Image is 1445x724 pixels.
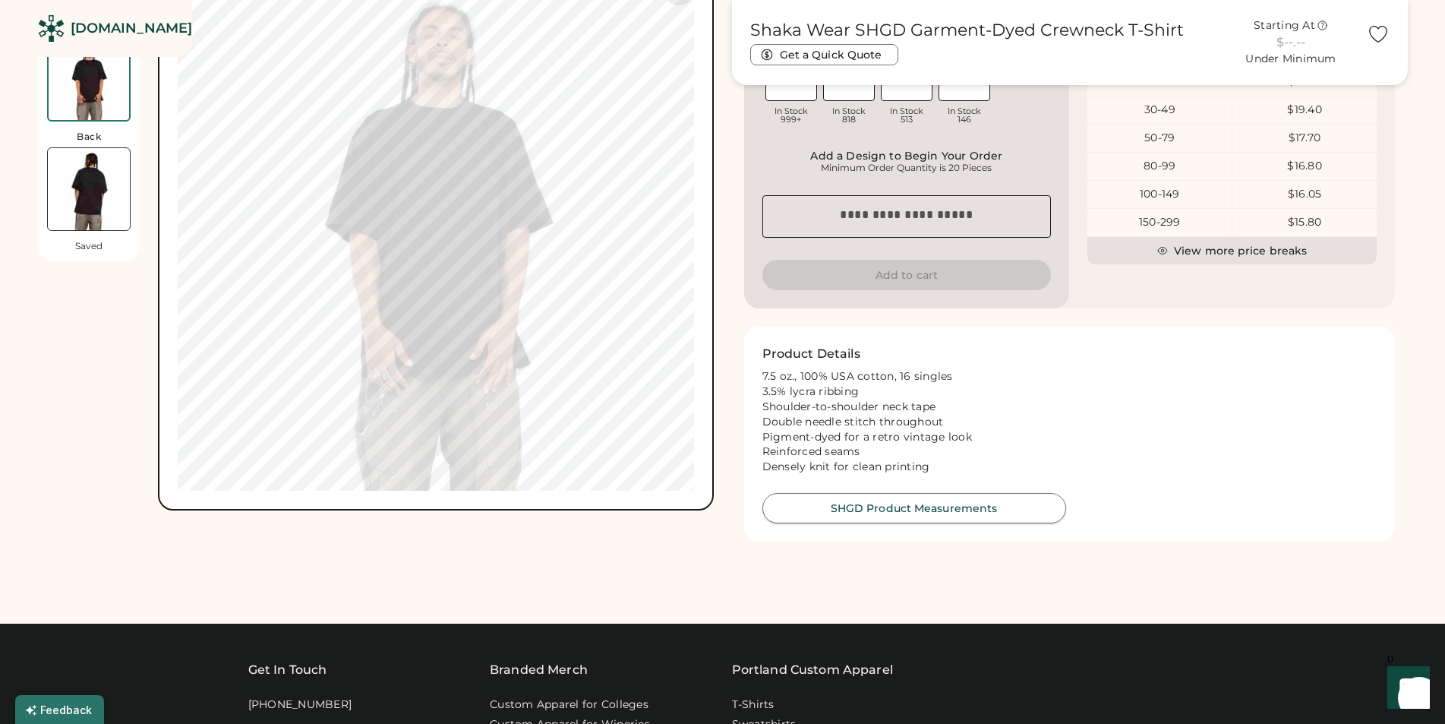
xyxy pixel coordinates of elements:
div: Under Minimum [1245,52,1336,67]
div: $17.70 [1232,131,1377,146]
img: Shaka Wear SHGD Black Back Thumbnail [48,148,130,230]
button: Add to cart [762,260,1052,290]
a: T-Shirts [732,697,775,713]
div: Saved [75,240,103,252]
div: 150-299 [1087,215,1232,230]
div: Get In Touch [248,661,327,679]
div: $16.80 [1232,159,1377,174]
div: $--.-- [1225,33,1358,52]
h1: Shaka Wear SHGD Garment-Dyed Crewneck T-Shirt [750,20,1184,41]
div: $15.80 [1232,215,1377,230]
div: Starting At [1254,18,1315,33]
iframe: Front Chat [1373,656,1438,721]
button: Get a Quick Quote [750,44,898,65]
div: [PHONE_NUMBER] [248,697,352,713]
div: $16.05 [1232,187,1377,202]
div: Back [77,131,101,143]
img: Rendered Logo - Screens [38,15,65,42]
div: Branded Merch [490,661,588,679]
div: Minimum Order Quantity is 20 Pieces [767,162,1047,174]
div: 30-49 [1087,103,1232,118]
div: [DOMAIN_NAME] [71,19,192,38]
div: $19.40 [1232,103,1377,118]
button: SHGD Product Measurements [762,493,1066,523]
div: 80-99 [1087,159,1232,174]
div: In Stock 146 [939,107,990,124]
img: Shaka Wear SHGD Black Front Thumbnail [49,40,129,120]
div: 50-79 [1087,131,1232,146]
div: Add a Design to Begin Your Order [767,150,1047,162]
div: In Stock 513 [881,107,932,124]
div: In Stock 818 [823,107,875,124]
a: Portland Custom Apparel [732,661,893,679]
div: 100-149 [1087,187,1232,202]
button: View more price breaks [1087,237,1377,264]
a: Custom Apparel for Colleges [490,697,648,713]
h2: Product Details [762,345,860,363]
div: 7.5 oz., 100% USA cotton, 16 singles 3.5% lycra ribbing Shoulder-to-shoulder neck tape Double nee... [762,369,1377,475]
div: In Stock 999+ [765,107,817,124]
